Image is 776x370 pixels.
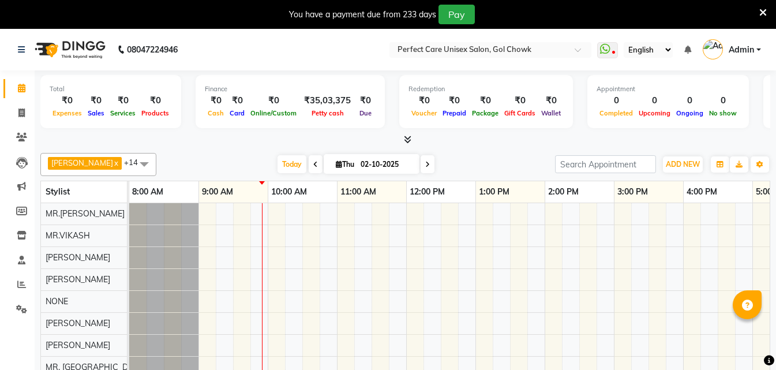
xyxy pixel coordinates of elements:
[205,94,227,107] div: ₹0
[636,109,673,117] span: Upcoming
[673,94,706,107] div: 0
[299,94,355,107] div: ₹35,03,375
[127,33,178,66] b: 08047224946
[50,109,85,117] span: Expenses
[408,109,440,117] span: Voucher
[706,94,740,107] div: 0
[309,109,347,117] span: Petty cash
[199,184,236,200] a: 9:00 AM
[205,109,227,117] span: Cash
[138,94,172,107] div: ₹0
[46,340,110,350] span: [PERSON_NAME]
[333,160,357,169] span: Thu
[501,94,538,107] div: ₹0
[684,184,720,200] a: 4:00 PM
[50,84,172,94] div: Total
[248,109,299,117] span: Online/Custom
[729,44,754,56] span: Admin
[124,158,147,167] span: +14
[205,84,376,94] div: Finance
[469,94,501,107] div: ₹0
[50,94,85,107] div: ₹0
[438,5,475,24] button: Pay
[469,109,501,117] span: Package
[46,296,68,307] span: NONE
[46,186,70,197] span: Stylist
[51,158,113,167] span: [PERSON_NAME]
[407,184,448,200] a: 12:00 PM
[476,184,512,200] a: 1:00 PM
[129,184,166,200] a: 8:00 AM
[706,109,740,117] span: No show
[227,94,248,107] div: ₹0
[666,160,700,169] span: ADD NEW
[501,109,538,117] span: Gift Cards
[408,84,564,94] div: Redemption
[138,109,172,117] span: Products
[46,274,110,285] span: [PERSON_NAME]
[85,109,107,117] span: Sales
[538,109,564,117] span: Wallet
[107,109,138,117] span: Services
[663,156,703,173] button: ADD NEW
[597,84,740,94] div: Appointment
[636,94,673,107] div: 0
[440,94,469,107] div: ₹0
[85,94,107,107] div: ₹0
[113,158,118,167] a: x
[107,94,138,107] div: ₹0
[46,230,90,241] span: MR.VIKASH
[440,109,469,117] span: Prepaid
[268,184,310,200] a: 10:00 AM
[46,252,110,263] span: [PERSON_NAME]
[355,94,376,107] div: ₹0
[673,109,706,117] span: Ongoing
[357,156,415,173] input: 2025-10-02
[614,184,651,200] a: 3:00 PM
[597,94,636,107] div: 0
[597,109,636,117] span: Completed
[46,208,125,219] span: MR.[PERSON_NAME]
[248,94,299,107] div: ₹0
[703,39,723,59] img: Admin
[555,155,656,173] input: Search Appointment
[227,109,248,117] span: Card
[357,109,374,117] span: Due
[289,9,436,21] div: You have a payment due from 233 days
[338,184,379,200] a: 11:00 AM
[278,155,306,173] span: Today
[545,184,582,200] a: 2:00 PM
[29,33,108,66] img: logo
[408,94,440,107] div: ₹0
[46,318,110,328] span: [PERSON_NAME]
[538,94,564,107] div: ₹0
